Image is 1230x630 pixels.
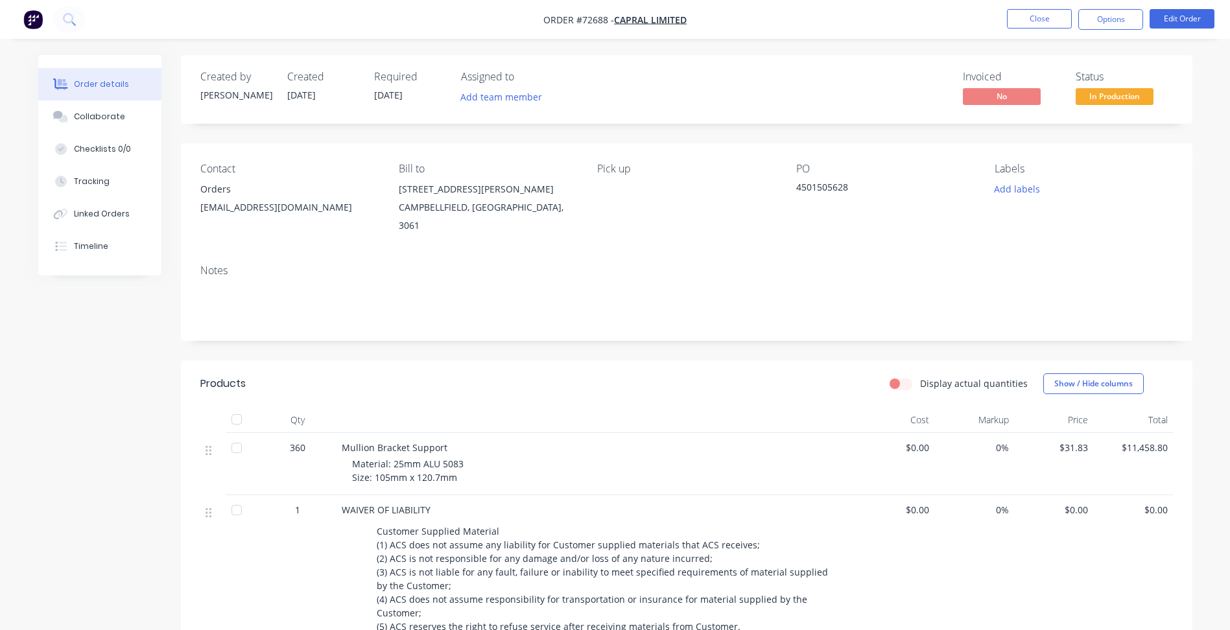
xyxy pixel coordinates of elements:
[1098,503,1168,517] span: $0.00
[74,78,129,90] div: Order details
[295,503,300,517] span: 1
[1076,88,1153,108] button: In Production
[860,503,930,517] span: $0.00
[38,165,161,198] button: Tracking
[399,163,576,175] div: Bill to
[1098,441,1168,454] span: $11,458.80
[940,503,1009,517] span: 0%
[988,180,1047,198] button: Add labels
[200,376,246,391] div: Products
[963,71,1060,83] div: Invoiced
[200,180,378,198] div: Orders
[200,163,378,175] div: Contact
[200,198,378,216] div: [EMAIL_ADDRESS][DOMAIN_NAME]
[38,68,161,100] button: Order details
[597,163,775,175] div: Pick up
[1007,9,1072,29] button: Close
[399,180,576,198] div: [STREET_ADDRESS][PERSON_NAME]
[38,100,161,133] button: Collaborate
[796,163,974,175] div: PO
[855,407,935,433] div: Cost
[614,14,687,26] a: Capral Limited
[1014,407,1094,433] div: Price
[1043,373,1144,394] button: Show / Hide columns
[1150,9,1214,29] button: Edit Order
[23,10,43,29] img: Factory
[1019,441,1089,454] span: $31.83
[940,441,1009,454] span: 0%
[860,441,930,454] span: $0.00
[259,407,337,433] div: Qty
[342,441,447,454] span: Mullion Bracket Support
[200,264,1173,277] div: Notes
[38,133,161,165] button: Checklists 0/0
[453,88,549,106] button: Add team member
[543,14,614,26] span: Order #72688 -
[963,88,1041,104] span: No
[1078,9,1143,30] button: Options
[461,71,591,83] div: Assigned to
[920,377,1028,390] label: Display actual quantities
[74,176,110,187] div: Tracking
[74,143,131,155] div: Checklists 0/0
[934,407,1014,433] div: Markup
[287,71,359,83] div: Created
[352,458,464,484] span: Material: 25mm ALU 5083 Size: 105mm x 120.7mm
[374,71,445,83] div: Required
[38,198,161,230] button: Linked Orders
[290,441,305,454] span: 360
[995,163,1172,175] div: Labels
[200,180,378,222] div: Orders[EMAIL_ADDRESS][DOMAIN_NAME]
[74,240,108,252] div: Timeline
[1076,71,1173,83] div: Status
[399,198,576,235] div: CAMPBELLFIELD, [GEOGRAPHIC_DATA], 3061
[374,89,403,101] span: [DATE]
[74,111,125,122] div: Collaborate
[74,208,130,220] div: Linked Orders
[342,504,431,516] span: WAIVER OF LIABILITY
[796,180,958,198] div: 4501505628
[200,88,272,102] div: [PERSON_NAME]
[1093,407,1173,433] div: Total
[1076,88,1153,104] span: In Production
[399,180,576,235] div: [STREET_ADDRESS][PERSON_NAME]CAMPBELLFIELD, [GEOGRAPHIC_DATA], 3061
[38,230,161,262] button: Timeline
[200,71,272,83] div: Created by
[1019,503,1089,517] span: $0.00
[461,88,549,106] button: Add team member
[287,89,316,101] span: [DATE]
